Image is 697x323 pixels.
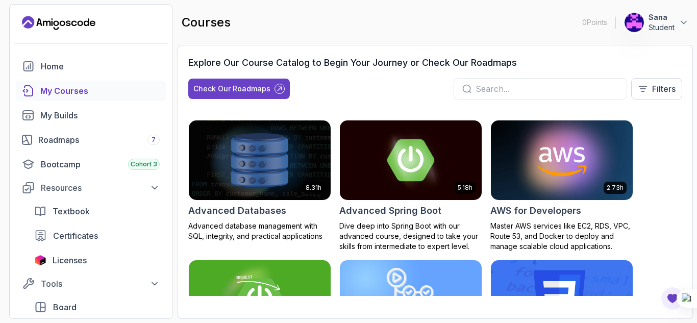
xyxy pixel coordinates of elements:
p: Dive deep into Spring Boot with our advanced course, designed to take your skills from intermedia... [339,221,482,252]
a: textbook [28,201,166,221]
span: Textbook [53,205,90,217]
img: jetbrains icon [34,255,46,265]
a: board [28,297,166,317]
img: Advanced Spring Boot card [340,120,482,200]
p: Advanced database management with SQL, integrity, and practical applications [188,221,331,241]
a: certificates [28,226,166,246]
div: Tools [41,278,160,290]
a: home [16,56,166,77]
button: Resources [16,179,166,197]
button: user profile imageSanaStudent [624,12,689,33]
p: Filters [652,83,676,95]
a: AWS for Developers card2.73hAWS for DevelopersMaster AWS services like EC2, RDS, VPC, Route 53, a... [490,120,633,252]
button: Tools [16,275,166,293]
button: Filters [631,78,682,100]
button: Open Feedback Button [660,286,685,311]
div: My Courses [40,85,160,97]
h2: AWS for Developers [490,204,581,218]
p: Student [649,22,675,33]
p: 2.73h [607,184,624,192]
div: My Builds [40,109,160,121]
img: AWS for Developers card [491,120,633,200]
h2: courses [182,14,231,31]
input: Search... [476,83,618,95]
p: Sana [649,12,675,22]
a: roadmaps [16,130,166,150]
div: Home [41,60,160,72]
h3: Explore Our Course Catalog to Begin Your Journey or Check Our Roadmaps [188,56,517,70]
p: 0 Points [582,17,607,28]
img: Advanced Databases card [189,120,331,200]
div: Check Our Roadmaps [193,84,270,94]
a: Advanced Databases card8.31hAdvanced DatabasesAdvanced database management with SQL, integrity, a... [188,120,331,241]
span: 7 [152,136,156,144]
div: Bootcamp [41,158,160,170]
a: Landing page [22,15,95,31]
p: 8.31h [306,184,321,192]
h2: Advanced Spring Boot [339,204,441,218]
div: Resources [41,182,160,194]
h2: Advanced Databases [188,204,286,218]
p: Master AWS services like EC2, RDS, VPC, Route 53, and Docker to deploy and manage scalable cloud ... [490,221,633,252]
span: Cohort 3 [131,160,157,168]
button: Check Our Roadmaps [188,79,290,99]
a: bootcamp [16,154,166,175]
span: Board [53,301,77,313]
a: Advanced Spring Boot card5.18hAdvanced Spring BootDive deep into Spring Boot with our advanced co... [339,120,482,252]
span: Licenses [53,254,87,266]
a: courses [16,81,166,101]
img: user profile image [625,13,644,32]
div: Roadmaps [38,134,160,146]
a: licenses [28,250,166,270]
p: 5.18h [458,184,472,192]
span: Certificates [53,230,98,242]
a: builds [16,105,166,126]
